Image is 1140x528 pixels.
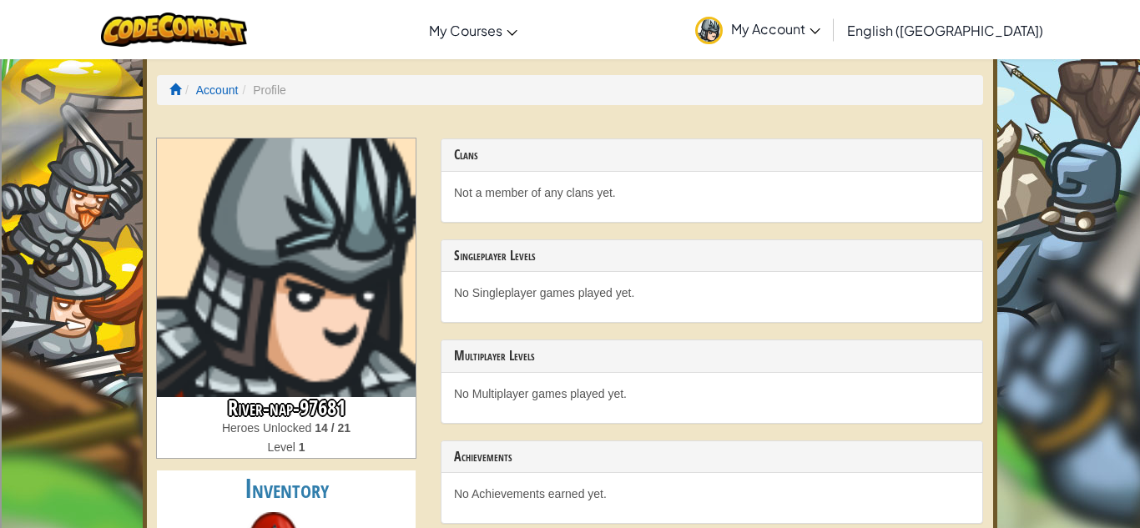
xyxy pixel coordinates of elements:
a: English ([GEOGRAPHIC_DATA]) [839,8,1052,53]
a: My Courses [421,8,526,53]
img: avatar [695,17,723,44]
span: My Courses [429,22,502,39]
img: CodeCombat logo [101,13,247,47]
a: My Account [687,3,829,56]
span: English ([GEOGRAPHIC_DATA]) [847,22,1043,39]
span: My Account [731,20,820,38]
